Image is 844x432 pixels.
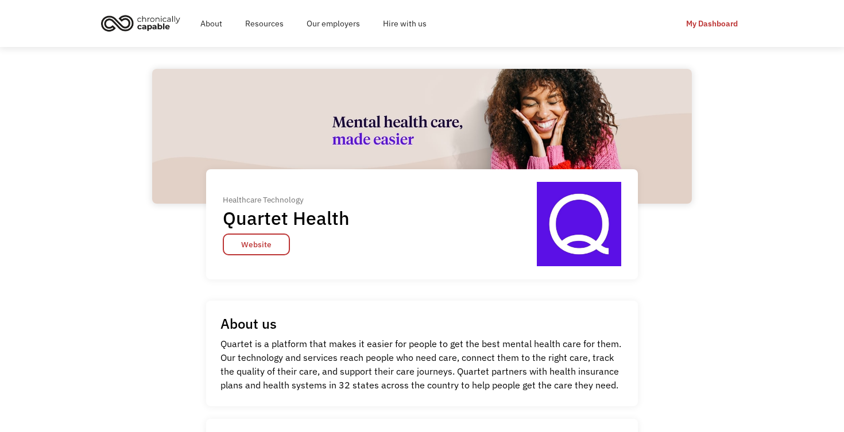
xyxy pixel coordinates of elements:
[223,207,350,229] h1: Quartet Health
[223,193,358,207] div: Healthcare Technology
[371,5,438,42] a: Hire with us
[98,10,189,36] a: home
[223,233,290,255] a: Website
[220,315,277,332] h1: About us
[234,5,295,42] a: Resources
[189,5,234,42] a: About
[677,14,746,33] a: My Dashboard
[220,337,624,392] p: Quartet is a platform that makes it easier for people to get the best mental health care for them...
[98,10,184,36] img: Chronically Capable logo
[686,17,738,30] div: My Dashboard
[295,5,371,42] a: Our employers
